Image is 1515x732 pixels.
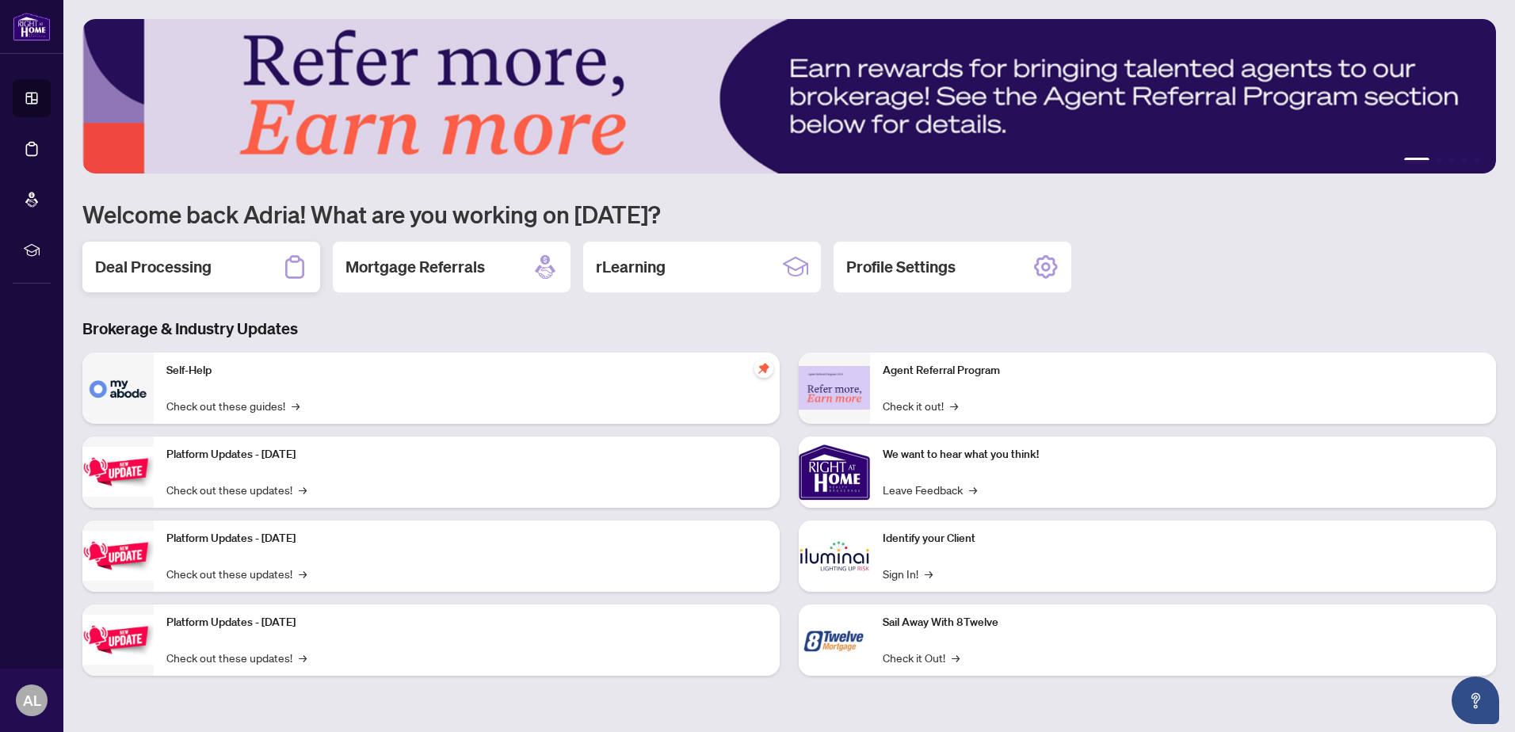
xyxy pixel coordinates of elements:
[95,256,212,278] h2: Deal Processing
[799,604,870,676] img: Sail Away With 8Twelve
[13,12,51,41] img: logo
[166,649,307,666] a: Check out these updates!→
[82,447,154,497] img: Platform Updates - July 21, 2025
[166,614,767,631] p: Platform Updates - [DATE]
[299,565,307,582] span: →
[292,397,300,414] span: →
[1474,158,1480,164] button: 5
[596,256,666,278] h2: rLearning
[23,689,41,711] span: AL
[883,530,1483,547] p: Identify your Client
[883,481,977,498] a: Leave Feedback→
[846,256,956,278] h2: Profile Settings
[1452,677,1499,724] button: Open asap
[166,362,767,379] p: Self-Help
[82,199,1496,229] h1: Welcome back Adria! What are you working on [DATE]?
[82,318,1496,340] h3: Brokerage & Industry Updates
[1461,158,1467,164] button: 4
[1436,158,1442,164] button: 2
[1404,158,1429,164] button: 1
[799,520,870,592] img: Identify your Client
[82,353,154,424] img: Self-Help
[82,19,1496,173] img: Slide 0
[799,366,870,410] img: Agent Referral Program
[883,614,1483,631] p: Sail Away With 8Twelve
[166,481,307,498] a: Check out these updates!→
[883,446,1483,463] p: We want to hear what you think!
[299,481,307,498] span: →
[82,615,154,665] img: Platform Updates - June 23, 2025
[345,256,485,278] h2: Mortgage Referrals
[754,359,773,378] span: pushpin
[950,397,958,414] span: →
[883,649,960,666] a: Check it Out!→
[925,565,933,582] span: →
[883,565,933,582] a: Sign In!→
[82,531,154,581] img: Platform Updates - July 8, 2025
[166,530,767,547] p: Platform Updates - [DATE]
[166,397,300,414] a: Check out these guides!→
[799,437,870,508] img: We want to hear what you think!
[883,397,958,414] a: Check it out!→
[952,649,960,666] span: →
[1448,158,1455,164] button: 3
[166,565,307,582] a: Check out these updates!→
[969,481,977,498] span: →
[166,446,767,463] p: Platform Updates - [DATE]
[883,362,1483,379] p: Agent Referral Program
[299,649,307,666] span: →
